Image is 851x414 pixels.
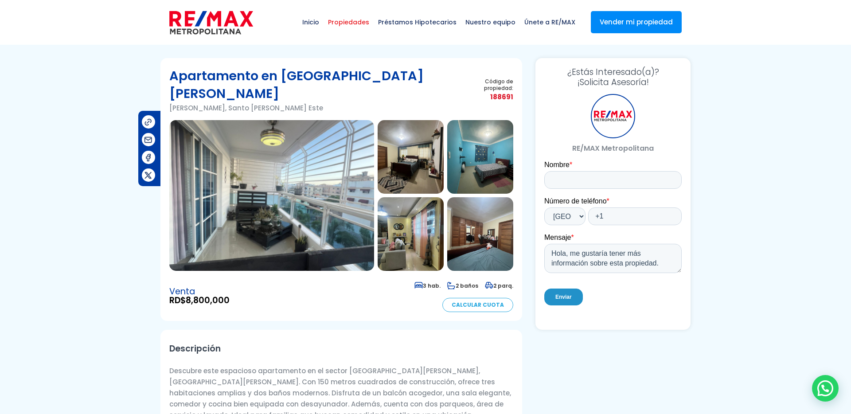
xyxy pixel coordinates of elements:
[465,91,513,102] span: 188691
[414,282,441,289] span: 3 hab.
[591,94,635,138] div: RE/MAX Metropolitana
[144,135,153,145] img: Compartir
[144,153,153,162] img: Compartir
[461,9,520,35] span: Nuestro equipo
[544,67,682,77] span: ¿Estás Interesado(a)?
[378,120,444,194] img: Apartamento en Isabelita I
[544,67,682,87] h3: ¡Solicita Asesoría!
[298,9,324,35] span: Inicio
[544,160,682,321] iframe: Form 0
[144,171,153,180] img: Compartir
[144,117,153,127] img: Compartir
[169,102,465,113] p: [PERSON_NAME], Santo [PERSON_NAME] Este
[447,282,478,289] span: 2 baños
[169,120,374,271] img: Apartamento en Isabelita I
[447,197,513,271] img: Apartamento en Isabelita I
[169,296,230,305] span: RD$
[485,282,513,289] span: 2 parq.
[447,120,513,194] img: Apartamento en Isabelita I
[186,294,230,306] span: 8,800,000
[374,9,461,35] span: Préstamos Hipotecarios
[378,197,444,271] img: Apartamento en Isabelita I
[442,298,513,312] a: Calcular Cuota
[465,78,513,91] span: Código de propiedad:
[169,67,465,102] h1: Apartamento en [GEOGRAPHIC_DATA][PERSON_NAME]
[169,339,513,359] h2: Descripción
[324,9,374,35] span: Propiedades
[591,11,682,33] a: Vender mi propiedad
[520,9,580,35] span: Únete a RE/MAX
[169,287,230,296] span: Venta
[544,143,682,154] p: RE/MAX Metropolitana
